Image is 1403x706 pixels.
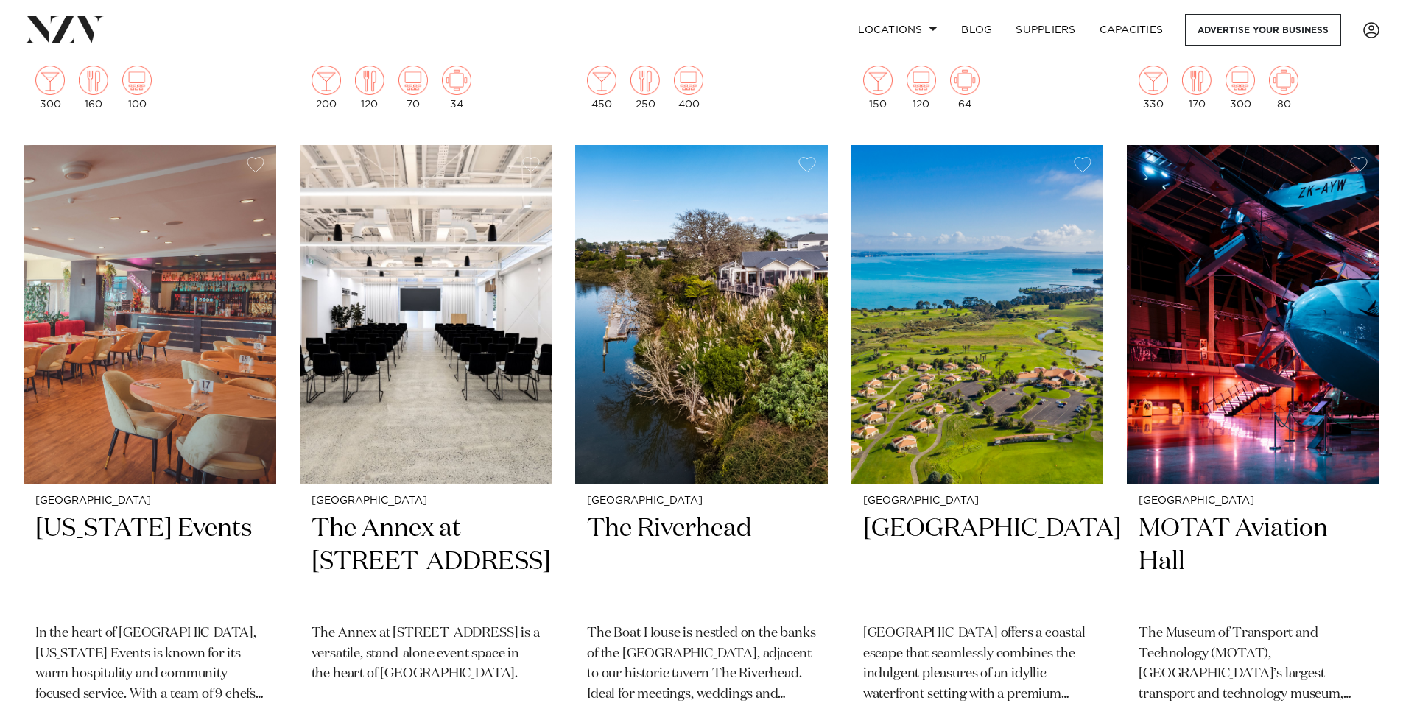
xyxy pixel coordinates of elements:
small: [GEOGRAPHIC_DATA] [587,495,816,506]
div: 330 [1139,66,1168,110]
a: Advertise your business [1185,14,1341,46]
p: In the heart of [GEOGRAPHIC_DATA], [US_STATE] Events is known for its warm hospitality and commun... [35,624,264,706]
h2: The Annex at [STREET_ADDRESS] [312,512,541,612]
p: The Boat House is nestled on the banks of the [GEOGRAPHIC_DATA], adjacent to our historic tavern ... [587,624,816,706]
small: [GEOGRAPHIC_DATA] [312,495,541,506]
div: 120 [355,66,384,110]
a: Capacities [1088,14,1175,46]
div: 64 [950,66,980,110]
img: cocktail.png [35,66,65,95]
h2: MOTAT Aviation Hall [1139,512,1368,612]
h2: The Riverhead [587,512,816,612]
img: cocktail.png [1139,66,1168,95]
h2: [GEOGRAPHIC_DATA] [863,512,1092,612]
small: [GEOGRAPHIC_DATA] [1139,495,1368,506]
img: Dining area at Texas Events in Auckland [24,145,276,484]
div: 300 [35,66,65,110]
small: [GEOGRAPHIC_DATA] [35,495,264,506]
a: SUPPLIERS [1004,14,1087,46]
img: cocktail.png [587,66,616,95]
small: [GEOGRAPHIC_DATA] [863,495,1092,506]
img: meeting.png [1269,66,1298,95]
a: BLOG [949,14,1004,46]
img: nzv-logo.png [24,16,104,43]
img: theatre.png [907,66,936,95]
div: 120 [907,66,936,110]
img: dining.png [79,66,108,95]
div: 170 [1182,66,1212,110]
img: cocktail.png [863,66,893,95]
p: The Annex at [STREET_ADDRESS] is a versatile, stand-alone event space in the heart of [GEOGRAPHIC... [312,624,541,685]
div: 400 [674,66,703,110]
div: 300 [1226,66,1255,110]
img: theatre.png [1226,66,1255,95]
img: dining.png [1182,66,1212,95]
h2: [US_STATE] Events [35,512,264,612]
div: 34 [442,66,471,110]
a: Locations [846,14,949,46]
div: 70 [398,66,428,110]
img: meeting.png [442,66,471,95]
p: [GEOGRAPHIC_DATA] offers a coastal escape that seamlessly combines the indulgent pleasures of an ... [863,624,1092,706]
div: 250 [630,66,660,110]
img: dining.png [630,66,660,95]
img: dining.png [355,66,384,95]
div: 160 [79,66,108,110]
div: 150 [863,66,893,110]
p: The Museum of Transport and Technology (MOTAT), [GEOGRAPHIC_DATA]’s largest transport and technol... [1139,624,1368,706]
div: 80 [1269,66,1298,110]
img: cocktail.png [312,66,341,95]
div: 200 [312,66,341,110]
div: 100 [122,66,152,110]
img: theatre.png [398,66,428,95]
img: theatre.png [122,66,152,95]
img: theatre.png [674,66,703,95]
img: meeting.png [950,66,980,95]
div: 450 [587,66,616,110]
